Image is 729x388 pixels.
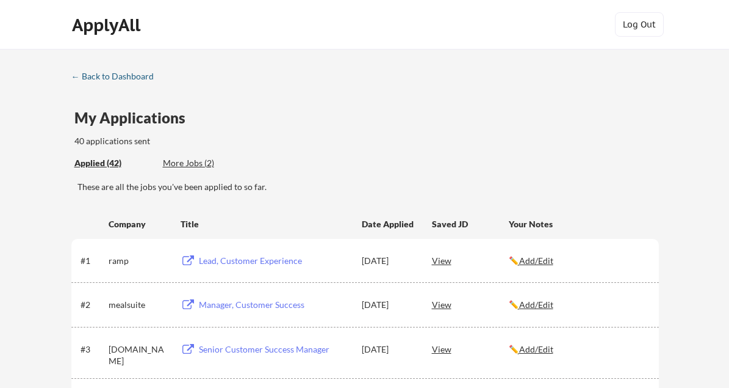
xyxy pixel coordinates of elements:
div: Lead, Customer Experience [199,255,350,267]
div: 40 applications sent [74,135,311,147]
div: Senior Customer Success Manager [199,343,350,356]
div: Date Applied [362,218,415,230]
div: Applied (42) [74,157,154,169]
div: ramp [109,255,170,267]
a: ← Back to Dashboard [71,71,163,84]
div: View [432,249,509,271]
div: These are all the jobs you've been applied to so far. [77,181,659,193]
button: Log Out [615,12,664,37]
div: ✏️ [509,299,648,311]
div: #3 [81,343,104,356]
div: [DOMAIN_NAME] [109,343,170,367]
div: Title [181,218,350,230]
div: ✏️ [509,343,648,356]
div: Manager, Customer Success [199,299,350,311]
div: Company [109,218,170,230]
u: Add/Edit [519,299,553,310]
div: These are job applications we think you'd be a good fit for, but couldn't apply you to automatica... [163,157,253,170]
div: [DATE] [362,299,415,311]
div: ApplyAll [72,15,144,35]
div: These are all the jobs you've been applied to so far. [74,157,154,170]
div: More Jobs (2) [163,157,253,169]
div: #2 [81,299,104,311]
div: ← Back to Dashboard [71,72,163,81]
div: mealsuite [109,299,170,311]
div: My Applications [74,111,195,125]
div: [DATE] [362,255,415,267]
div: ✏️ [509,255,648,267]
div: View [432,338,509,360]
u: Add/Edit [519,344,553,354]
div: Saved JD [432,213,509,235]
div: View [432,293,509,315]
div: Your Notes [509,218,648,230]
u: Add/Edit [519,255,553,266]
div: [DATE] [362,343,415,356]
div: #1 [81,255,104,267]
